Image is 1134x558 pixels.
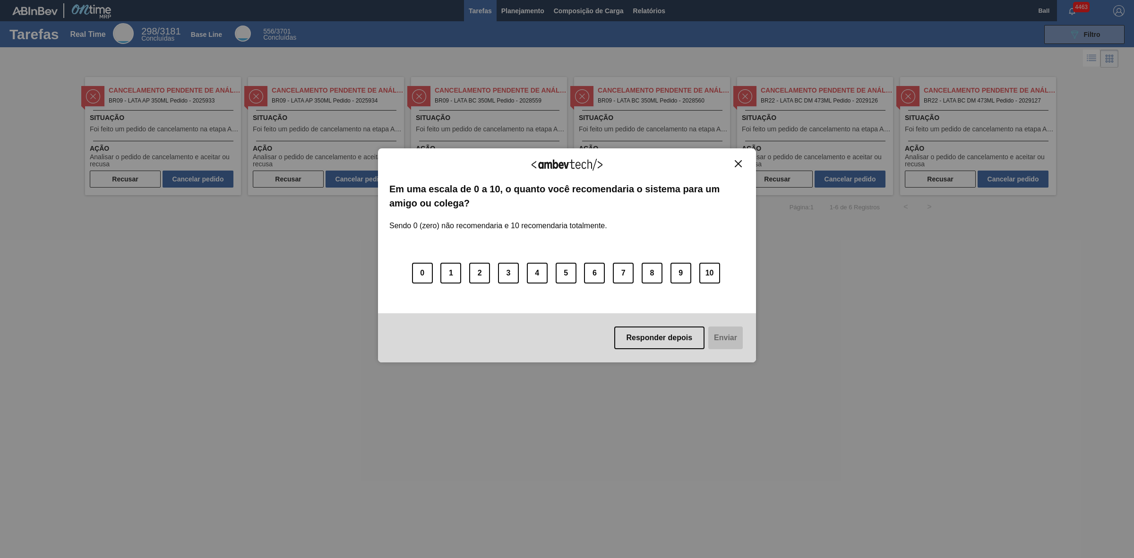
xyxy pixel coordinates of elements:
[532,159,602,171] img: Logo Ambevtech
[389,182,745,211] label: Em uma escala de 0 a 10, o quanto você recomendaria o sistema para um amigo ou colega?
[527,263,548,283] button: 4
[732,160,745,168] button: Close
[469,263,490,283] button: 2
[735,160,742,167] img: Close
[670,263,691,283] button: 9
[642,263,662,283] button: 8
[440,263,461,283] button: 1
[699,263,720,283] button: 10
[613,263,634,283] button: 7
[556,263,576,283] button: 5
[498,263,519,283] button: 3
[584,263,605,283] button: 6
[614,326,705,349] button: Responder depois
[389,210,607,230] label: Sendo 0 (zero) não recomendaria e 10 recomendaria totalmente.
[412,263,433,283] button: 0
